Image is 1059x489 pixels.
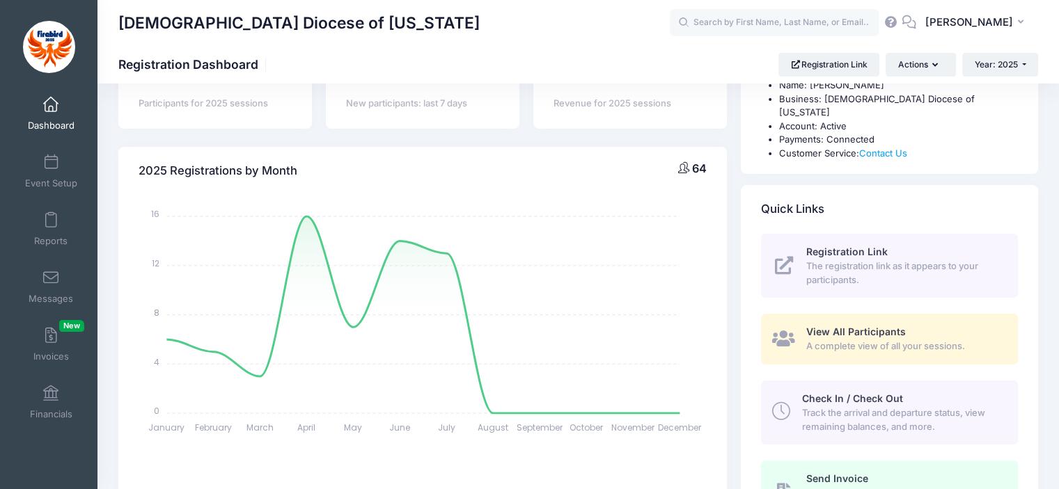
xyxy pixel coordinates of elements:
span: [PERSON_NAME] [925,15,1013,30]
li: Payments: Connected [779,133,1018,147]
div: Participants for 2025 sessions [139,97,292,111]
button: Actions [886,53,955,77]
tspan: May [345,422,363,433]
a: Financials [18,378,84,426]
span: Check In / Check Out [801,392,902,404]
span: Send Invoice [806,472,868,484]
span: Year: 2025 [975,59,1018,70]
span: Reports [34,235,68,247]
a: Contact Us [859,147,907,159]
tspan: 12 [152,257,160,269]
h1: [DEMOGRAPHIC_DATA] Diocese of [US_STATE] [118,7,480,39]
div: Revenue for 2025 sessions [554,97,707,111]
tspan: September [517,422,564,433]
tspan: March [246,422,274,433]
span: View All Participants [806,326,906,337]
h1: Registration Dashboard [118,57,270,72]
a: Registration Link [778,53,879,77]
li: Name: [PERSON_NAME] [779,79,1018,93]
span: The registration link as it appears to your participants. [806,259,1002,287]
img: Episcopal Diocese of Missouri [23,21,75,73]
a: InvoicesNew [18,320,84,369]
button: Year: 2025 [962,53,1038,77]
a: Event Setup [18,147,84,195]
input: Search by First Name, Last Name, or Email... [670,9,879,37]
span: Dashboard [28,120,74,131]
a: Registration Link The registration link as it appears to your participants. [761,234,1018,298]
span: 64 [692,161,707,175]
h4: Quick Links [761,190,824,230]
a: Messages [18,262,84,311]
span: New [59,320,84,332]
a: View All Participants A complete view of all your sessions. [761,314,1018,364]
li: Account: Active [779,120,1018,134]
button: [PERSON_NAME] [916,7,1038,39]
tspan: April [298,422,316,433]
a: Reports [18,205,84,253]
span: Invoices [33,351,69,362]
div: New participants: last 7 days [346,97,499,111]
tspan: November [612,422,656,433]
tspan: August [478,422,509,433]
span: A complete view of all your sessions. [806,339,1002,353]
tspan: July [438,422,455,433]
tspan: October [570,422,604,433]
span: Event Setup [25,177,77,189]
tspan: 4 [155,355,160,367]
a: Dashboard [18,89,84,138]
span: Messages [29,293,73,305]
tspan: 0 [155,405,160,417]
span: Track the arrival and departure status, view remaining balances, and more. [801,406,1002,433]
h4: 2025 Registrations by Month [139,151,297,191]
span: Registration Link [806,246,888,257]
li: Customer Service: [779,147,1018,161]
a: Check In / Check Out Track the arrival and departure status, view remaining balances, and more. [761,380,1018,444]
li: Business: [DEMOGRAPHIC_DATA] Diocese of [US_STATE] [779,93,1018,120]
tspan: 16 [152,208,160,220]
tspan: December [659,422,703,433]
tspan: 8 [155,307,160,319]
tspan: June [390,422,411,433]
span: Financials [30,408,72,420]
tspan: February [195,422,232,433]
tspan: January [149,422,185,433]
